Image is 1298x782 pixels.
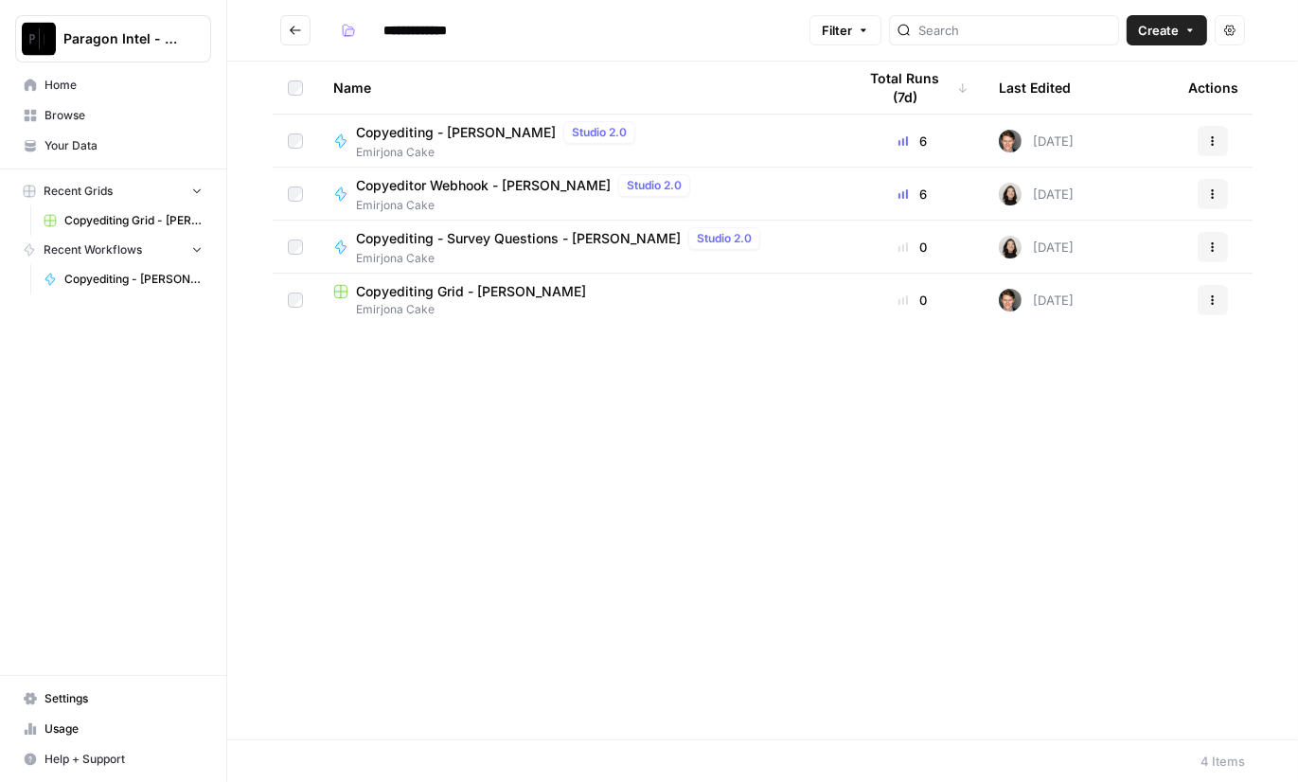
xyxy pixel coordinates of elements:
div: 6 [857,185,969,204]
span: Help + Support [44,751,203,768]
div: [DATE] [999,130,1074,152]
div: Last Edited [999,62,1071,114]
span: Copyediting - [PERSON_NAME] [356,123,556,142]
span: Copyediting Grid - [PERSON_NAME] [64,212,203,229]
span: Create [1138,21,1179,40]
a: Copyediting Grid - [PERSON_NAME]Emirjona Cake [333,282,827,318]
div: [DATE] [999,236,1074,258]
a: Copyediting - [PERSON_NAME] [35,264,211,294]
div: [DATE] [999,289,1074,311]
span: Copyeditor Webhook - [PERSON_NAME] [356,176,611,195]
span: Browse [44,107,203,124]
span: Copyediting - [PERSON_NAME] [64,271,203,288]
button: Help + Support [15,744,211,774]
input: Search [918,21,1111,40]
button: Filter [809,15,881,45]
button: Recent Grids [15,177,211,205]
a: Usage [15,714,211,744]
span: Recent Workflows [44,241,142,258]
span: Usage [44,720,203,738]
img: qw00ik6ez51o8uf7vgx83yxyzow9 [999,289,1022,311]
a: Copyediting - [PERSON_NAME]Studio 2.0Emirjona Cake [333,121,827,161]
a: Copyediting - Survey Questions - [PERSON_NAME]Studio 2.0Emirjona Cake [333,227,827,267]
button: Workspace: Paragon Intel - Copyediting [15,15,211,62]
a: Settings [15,684,211,714]
button: Create [1127,15,1207,45]
span: Studio 2.0 [627,177,682,194]
a: Your Data [15,131,211,161]
div: 6 [857,132,969,151]
button: Recent Workflows [15,236,211,264]
div: [DATE] [999,183,1074,205]
span: Emirjona Cake [356,144,643,161]
div: 0 [857,291,969,310]
span: Emirjona Cake [333,301,827,318]
span: Paragon Intel - Copyediting [63,29,178,48]
span: Filter [822,21,852,40]
div: Actions [1188,62,1238,114]
span: Copyediting - Survey Questions - [PERSON_NAME] [356,229,681,248]
span: Settings [44,690,203,707]
span: Copyediting Grid - [PERSON_NAME] [356,282,586,301]
span: Emirjona Cake [356,197,698,214]
button: Go back [280,15,311,45]
span: Recent Grids [44,183,113,200]
img: qw00ik6ez51o8uf7vgx83yxyzow9 [999,130,1022,152]
span: Studio 2.0 [572,124,627,141]
span: Studio 2.0 [697,230,752,247]
span: Your Data [44,137,203,154]
img: t5ef5oef8zpw1w4g2xghobes91mw [999,236,1022,258]
a: Browse [15,100,211,131]
span: Emirjona Cake [356,250,768,267]
a: Copyeditor Webhook - [PERSON_NAME]Studio 2.0Emirjona Cake [333,174,827,214]
a: Copyediting Grid - [PERSON_NAME] [35,205,211,236]
div: Name [333,62,827,114]
div: 4 Items [1200,752,1245,771]
span: Home [44,77,203,94]
div: Total Runs (7d) [857,62,969,114]
a: Home [15,70,211,100]
img: t5ef5oef8zpw1w4g2xghobes91mw [999,183,1022,205]
div: 0 [857,238,969,257]
img: Paragon Intel - Copyediting Logo [22,22,56,56]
